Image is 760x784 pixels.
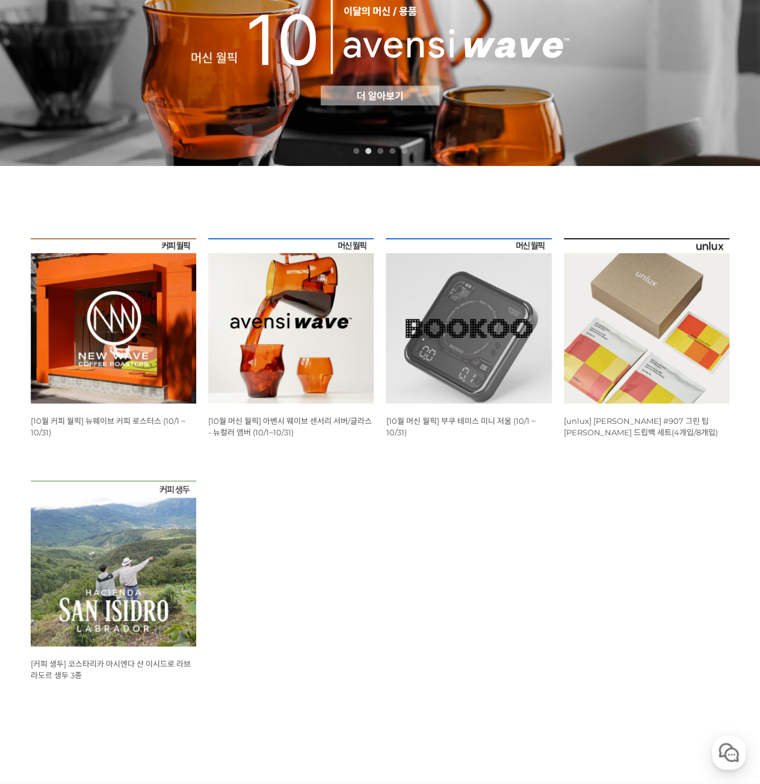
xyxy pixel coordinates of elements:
[386,416,535,437] a: [10월 머신 월픽] 부쿠 테미스 미니 저울 (10/1 ~ 10/31)
[564,238,729,403] img: [unlux] 파나마 잰슨 #907 그린 팁 게이샤 워시드 드립백 세트(4개입/8개입)
[31,416,185,437] a: [10월 커피 월픽] 뉴웨이브 커피 로스터스 (10/1 ~ 10/31)
[79,381,155,411] a: 대화
[31,480,196,646] img: 코스타리카 아시엔다 산 이시드로 라브라도르
[208,416,372,437] a: [10월 머신 월픽] 아벤시 웨이브 센서리 서버/글라스 - 뉴컬러 앰버 (10/1~10/31)
[110,400,125,409] span: 대화
[4,381,79,411] a: 홈
[389,148,395,154] a: 4
[401,148,407,154] a: 5
[155,381,231,411] a: 설정
[208,238,374,403] img: [10월 머신 월픽] 아벤시 웨이브 센서리 서버/글라스 - 뉴컬러 앰버 (10/1~10/31)
[564,416,718,437] a: [unlux] [PERSON_NAME] #907 그린 팁 [PERSON_NAME] 드립백 세트(4개입/8개입)
[31,238,196,403] img: [10월 커피 월픽] 뉴웨이브 커피 로스터스 (10/1 ~ 10/31)
[377,148,383,154] a: 3
[38,399,45,409] span: 홈
[353,148,359,154] a: 1
[365,148,371,154] a: 2
[386,238,551,403] img: [10월 머신 월픽] 부쿠 테미스 미니 저울 (10/1 ~ 10/31)
[186,399,200,409] span: 설정
[31,659,191,680] a: [커피 생두] 코스타리카 아시엔다 산 이시드로 라브라도르 생두 3종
